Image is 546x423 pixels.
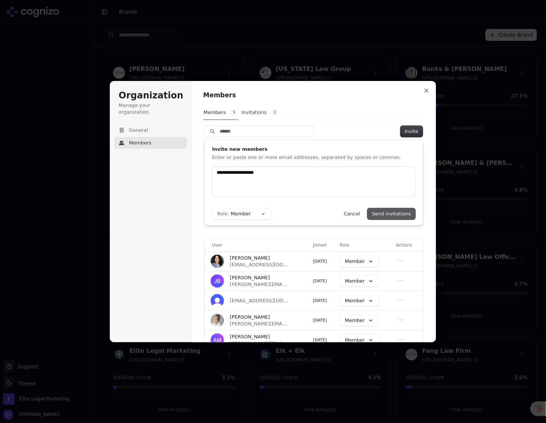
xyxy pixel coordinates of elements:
h1: Members [203,91,424,100]
img: 's logo [211,294,224,308]
h1: Invite new members [212,146,415,153]
span: [PERSON_NAME] [230,255,270,261]
th: Role [337,239,393,251]
img: Eliz Martinez [211,255,224,268]
span: [DATE] [313,318,327,323]
span: [PERSON_NAME] [230,333,270,340]
span: [DATE] [313,298,327,303]
span: [PERSON_NAME][EMAIL_ADDRESS][DOMAIN_NAME] [230,340,289,347]
th: Actions [393,239,423,251]
button: Members [203,105,238,120]
span: [DATE] [313,279,327,283]
button: Invitations [241,105,279,120]
button: Member [340,315,379,326]
button: General [114,124,187,136]
span: [DATE] [313,259,327,264]
span: General [129,127,148,134]
button: Member [340,295,379,306]
button: Member [340,256,379,267]
img: Eric Bersano [211,314,224,327]
span: [PERSON_NAME] [230,274,270,281]
span: [EMAIL_ADDRESS][DOMAIN_NAME] [230,297,289,304]
span: [PERSON_NAME][EMAIL_ADDRESS][DOMAIN_NAME] [230,281,289,288]
th: Joined [310,239,337,251]
h1: Organization [119,90,182,102]
button: Open menu [396,335,405,344]
span: 0 [271,110,279,115]
button: Invite [401,126,423,137]
span: [EMAIL_ADDRESS][DOMAIN_NAME] [230,261,289,268]
button: Role:Member [212,208,272,219]
button: Send invitations [368,208,415,219]
img: Alex Morris [211,333,224,347]
span: [PERSON_NAME][EMAIL_ADDRESS][DOMAIN_NAME] [230,320,289,327]
input: Search [205,126,314,137]
button: Cancel [339,208,365,219]
button: Member [340,276,379,287]
span: [DATE] [313,338,327,342]
button: Open menu [396,276,405,285]
p: Manage your organization. [119,102,182,115]
button: Member [340,335,379,346]
span: 9 [230,110,238,115]
span: [PERSON_NAME] [230,314,270,320]
button: Close modal [420,84,433,97]
button: Open menu [396,257,405,266]
button: Members [114,137,187,149]
button: Open menu [396,316,405,325]
img: Jennifer Bonilla [211,274,224,288]
th: User [205,239,310,251]
button: Open menu [396,296,405,305]
p: Enter or paste one or more email addresses, separated by spaces or commas. [212,154,415,161]
span: Members [129,140,151,146]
